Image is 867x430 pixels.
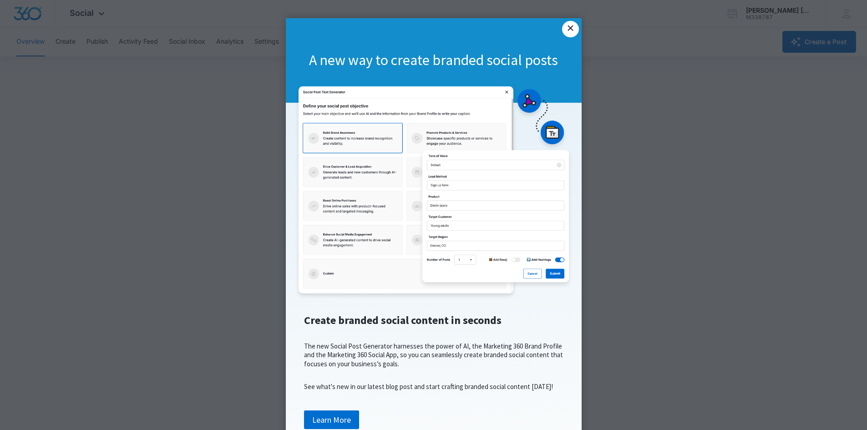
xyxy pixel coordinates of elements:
[304,410,359,430] a: Learn More
[562,21,578,37] a: Close modal
[286,51,582,70] h1: A new way to create branded social posts
[304,313,502,327] span: Create branded social content in seconds
[304,382,553,391] span: See what's new in our latest blog post and start crafting branded social content [DATE]!
[304,342,563,368] span: The new Social Post Generator harnesses the power of AI, the Marketing 360 Brand Profile and the ...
